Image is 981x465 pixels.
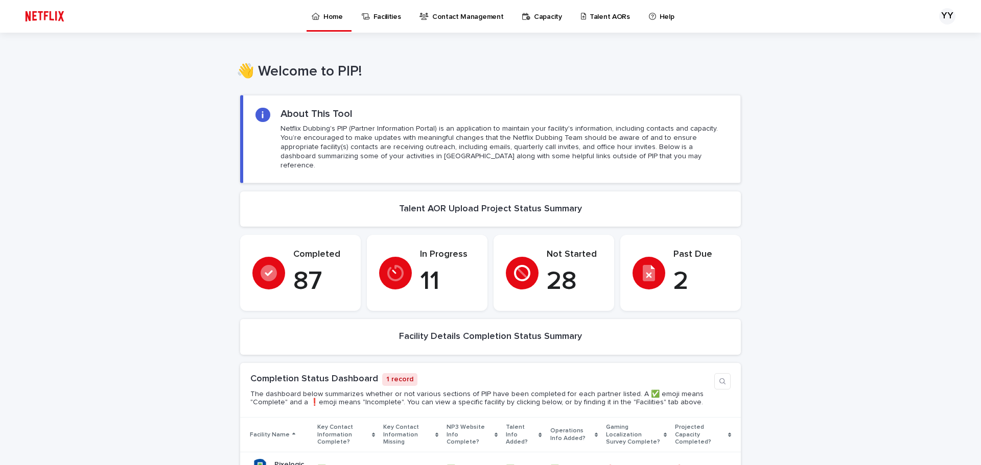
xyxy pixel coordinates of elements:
[383,422,433,448] p: Key Contact Information Missing
[550,425,592,444] p: Operations Info Added?
[317,422,369,448] p: Key Contact Information Complete?
[250,374,378,383] a: Completion Status Dashboard
[382,373,417,386] p: 1 record
[673,249,729,260] p: Past Due
[250,390,710,407] p: The dashboard below summarizes whether or not various sections of PIP have been completed for eac...
[281,108,353,120] h2: About This Tool
[673,266,729,297] p: 2
[506,422,536,448] p: Talent Info Added?
[606,422,661,448] p: Gaming Localization Survey Complete?
[293,249,348,260] p: Completed
[399,204,582,215] h2: Talent AOR Upload Project Status Summary
[939,8,955,25] div: YY
[20,6,69,27] img: ifQbXi3ZQGMSEF7WDB7W
[250,429,290,440] p: Facility Name
[281,124,728,170] p: Netflix Dubbing's PIP (Partner Information Portal) is an application to maintain your facility's ...
[420,266,475,297] p: 11
[399,331,582,342] h2: Facility Details Completion Status Summary
[547,249,602,260] p: Not Started
[447,422,492,448] p: NP3 Website Info Complete?
[420,249,475,260] p: In Progress
[675,422,725,448] p: Projected Capacity Completed?
[237,63,737,81] h1: 👋 Welcome to PIP!
[547,266,602,297] p: 28
[293,266,348,297] p: 87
